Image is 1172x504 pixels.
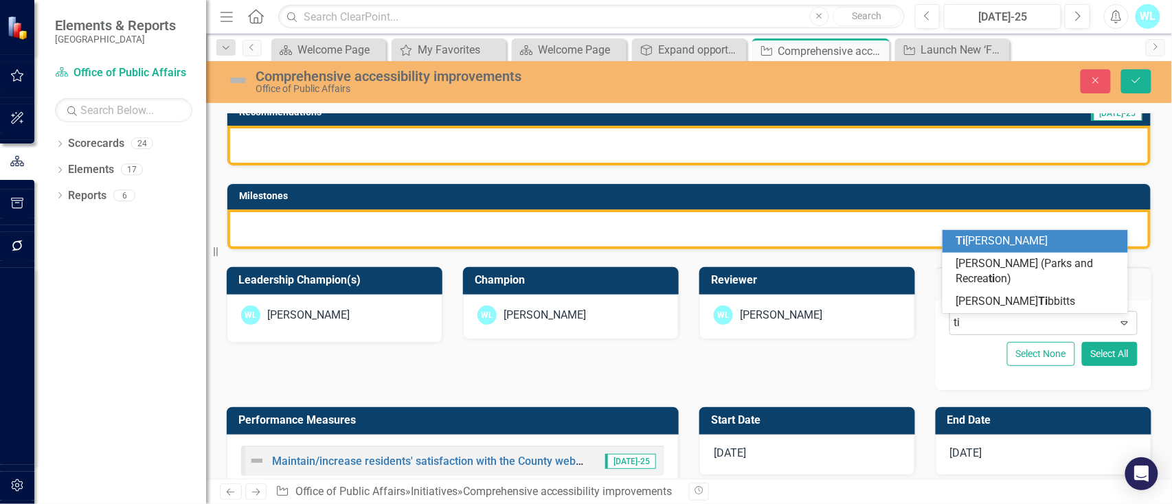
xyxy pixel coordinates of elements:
h3: Leadership Champion(s) [238,274,436,286]
div: 24 [131,138,153,150]
a: Office of Public Affairs [295,485,405,498]
div: WL [714,306,733,325]
img: Not Defined [227,69,249,91]
span: [DATE]-25 [605,454,656,469]
a: Elements [68,162,114,178]
a: Reports [68,188,106,204]
span: [DATE]-25 [1092,106,1142,121]
div: Launch New ‘Featured Projects’ Web Page to Enhance Government Transparency [921,41,1006,58]
img: Not Defined [249,453,265,469]
span: [PERSON_NAME] bbitts [956,295,1076,308]
span: ti [989,272,995,285]
input: Search Below... [55,98,192,122]
div: Welcome Page [538,41,623,58]
div: WL [241,306,260,325]
span: [PERSON_NAME] (Parks and Recrea on) [956,257,1094,286]
a: Maintain/increase residents' satisfaction with the County website (measured by annual community s... [272,455,799,468]
div: [PERSON_NAME] [267,308,350,323]
a: Expand opportunities for community input and access to information to promote awareness and under... [635,41,743,58]
div: [DATE]-25 [949,9,1057,25]
h3: Start Date [711,414,908,426]
div: Comprehensive accessibility improvements [256,69,742,84]
div: [PERSON_NAME] [740,308,822,323]
div: Office of Public Affairs [256,84,742,94]
div: Comprehensive accessibility improvements [463,485,673,498]
a: Initiatives [411,485,458,498]
h3: Performance Measures [238,414,672,426]
span: [PERSON_NAME] [956,234,1048,247]
div: Comprehensive accessibility improvements [778,43,886,60]
small: [GEOGRAPHIC_DATA] [55,34,176,45]
h3: End Date [947,414,1145,426]
div: 6 [113,190,135,201]
a: Welcome Page [515,41,623,58]
div: My Favorites [418,41,503,58]
h3: Champion [475,274,672,286]
span: [DATE] [950,446,982,459]
button: WL [1136,4,1160,29]
div: Expand opportunities for community input and access to information to promote awareness and under... [658,41,743,58]
div: » » [275,484,679,500]
input: Search ClearPoint... [278,5,904,29]
button: Select None [1007,342,1075,366]
span: Elements & Reports [55,17,176,34]
span: Ti [956,234,966,247]
h3: Reviewer [711,274,908,286]
div: Open Intercom Messenger [1125,457,1158,490]
span: Ti [1039,295,1048,308]
a: Welcome Page [275,41,383,58]
span: [DATE] [714,446,746,459]
span: Search [852,10,881,21]
button: Search [833,7,901,26]
div: WL [477,306,497,325]
a: Office of Public Affairs [55,65,192,81]
div: Welcome Page [297,41,383,58]
h3: Milestones [239,191,1144,201]
a: Launch New ‘Featured Projects’ Web Page to Enhance Government Transparency [899,41,1006,58]
div: 17 [121,164,143,176]
button: [DATE]-25 [944,4,1061,29]
img: ClearPoint Strategy [7,15,31,39]
div: [PERSON_NAME] [504,308,586,323]
a: My Favorites [395,41,503,58]
a: Scorecards [68,136,124,152]
button: Select All [1082,342,1138,366]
